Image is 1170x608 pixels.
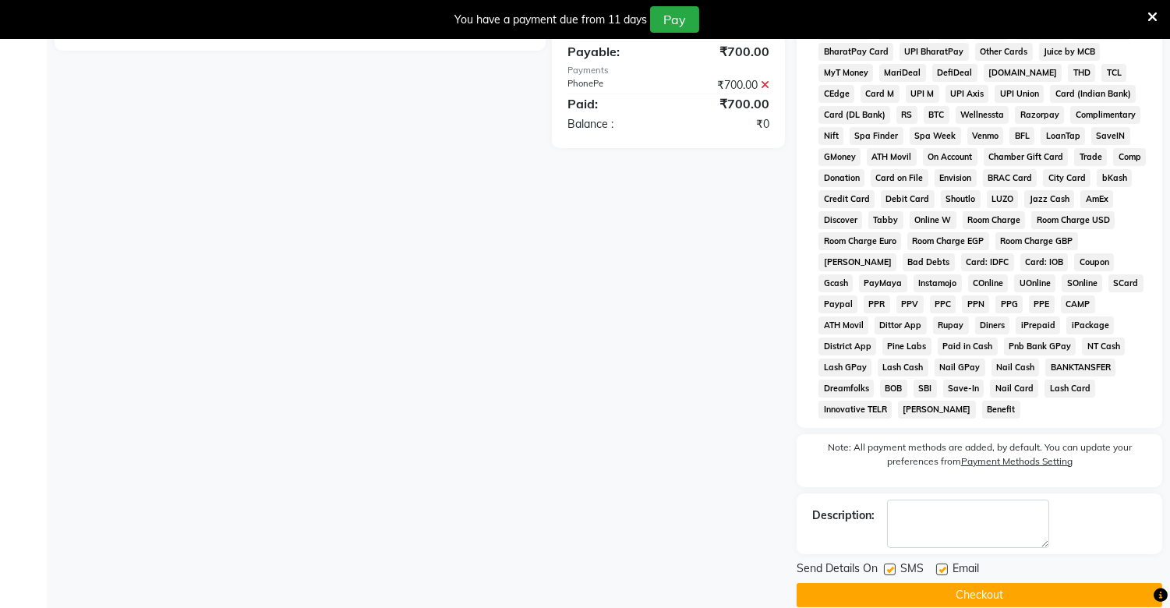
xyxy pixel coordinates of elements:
[650,6,699,33] button: Pay
[903,253,955,271] span: Bad Debts
[900,43,969,61] span: UPI BharatPay
[850,127,903,145] span: Spa Finder
[797,560,878,580] span: Send Details On
[914,274,962,292] span: Instamojo
[881,190,935,208] span: Debit Card
[868,211,903,229] span: Tabby
[1004,338,1076,355] span: Pnb Bank GPay
[907,232,989,250] span: Room Charge EGP
[933,316,969,334] span: Rupay
[880,380,907,398] span: BOB
[923,148,977,166] span: On Account
[1050,85,1136,103] span: Card (Indian Bank)
[1074,253,1114,271] span: Coupon
[1016,316,1060,334] span: iPrepaid
[1080,190,1113,208] span: AmEx
[556,77,669,94] div: PhonePe
[910,127,961,145] span: Spa Week
[995,85,1044,103] span: UPI Union
[1070,106,1140,124] span: Complimentary
[812,507,875,524] div: Description:
[1113,148,1146,166] span: Comp
[812,440,1147,475] label: Note: All payment methods are added, by default. You can update your preferences from
[896,295,924,313] span: PPV
[930,295,956,313] span: PPC
[961,454,1073,468] label: Payment Methods Setting
[818,211,862,229] span: Discover
[1062,274,1102,292] span: SOnline
[818,169,864,187] span: Donation
[1082,338,1125,355] span: NT Cash
[879,64,926,82] span: MariDeal
[818,64,873,82] span: MyT Money
[1009,127,1034,145] span: BFL
[1039,43,1101,61] span: Juice by MCB
[963,211,1026,229] span: Room Charge
[867,148,917,166] span: ATH Movil
[946,85,989,103] span: UPI Axis
[967,127,1004,145] span: Venmo
[818,316,868,334] span: ATH Movil
[956,106,1009,124] span: Wellnessta
[818,380,874,398] span: Dreamfolks
[818,274,853,292] span: Gcash
[935,359,985,376] span: Nail GPay
[567,64,769,77] div: Payments
[1014,274,1055,292] span: UOnline
[1108,274,1143,292] span: SCard
[975,43,1033,61] span: Other Cards
[1097,169,1132,187] span: bKash
[454,12,647,28] div: You have a payment due from 11 days
[975,316,1010,334] span: Diners
[995,232,1078,250] span: Room Charge GBP
[898,401,976,419] span: [PERSON_NAME]
[818,85,854,103] span: CEdge
[1045,359,1115,376] span: BANKTANSFER
[987,190,1019,208] span: LUZO
[669,42,782,61] div: ₹700.00
[818,338,876,355] span: District App
[861,85,900,103] span: Card M
[875,316,927,334] span: Dittor App
[1091,127,1130,145] span: SaveIN
[1015,106,1064,124] span: Razorpay
[818,127,843,145] span: Nift
[556,42,669,61] div: Payable:
[982,401,1020,419] span: Benefit
[871,169,928,187] span: Card on File
[556,116,669,133] div: Balance :
[818,43,893,61] span: BharatPay Card
[669,77,782,94] div: ₹700.00
[990,380,1038,398] span: Nail Card
[1101,64,1126,82] span: TCL
[1020,253,1069,271] span: Card: IOB
[1024,190,1074,208] span: Jazz Cash
[1041,127,1085,145] span: LoanTap
[1029,295,1055,313] span: PPE
[669,116,782,133] div: ₹0
[900,560,924,580] span: SMS
[1068,64,1095,82] span: THD
[818,401,892,419] span: Innovative TELR
[1045,380,1095,398] span: Lash Card
[910,211,956,229] span: Online W
[818,232,901,250] span: Room Charge Euro
[818,253,896,271] span: [PERSON_NAME]
[943,380,984,398] span: Save-In
[924,106,949,124] span: BTC
[984,148,1069,166] span: Chamber Gift Card
[1031,211,1115,229] span: Room Charge USD
[995,295,1023,313] span: PPG
[991,359,1040,376] span: Nail Cash
[818,106,890,124] span: Card (DL Bank)
[968,274,1009,292] span: COnline
[906,85,939,103] span: UPI M
[935,169,977,187] span: Envision
[914,380,937,398] span: SBI
[1043,169,1090,187] span: City Card
[818,148,861,166] span: GMoney
[1066,316,1114,334] span: iPackage
[984,64,1062,82] span: [DOMAIN_NAME]
[941,190,981,208] span: Shoutlo
[556,94,669,113] div: Paid:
